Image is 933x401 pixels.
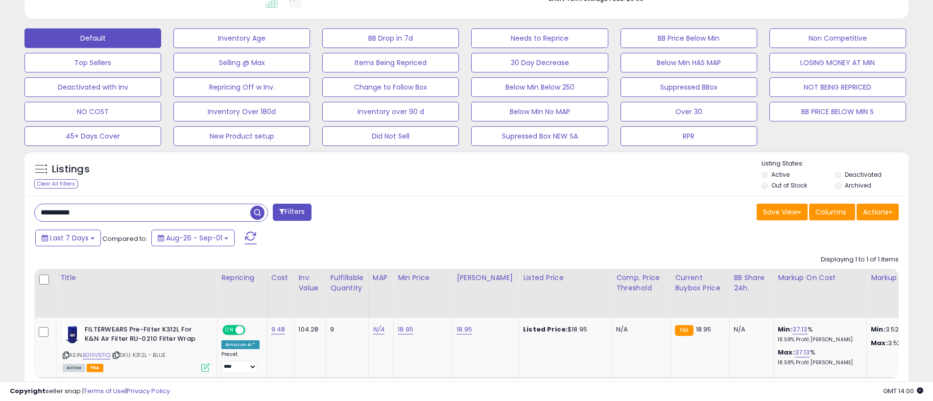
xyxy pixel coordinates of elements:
[774,269,867,318] th: The percentage added to the cost of goods (COGS) that forms the calculator for Min & Max prices.
[85,325,204,346] b: FILTERWEARS Pre-Filter K312L For K&N Air Filter RU-0210 Filter Wrap
[883,386,923,396] span: 2025-09-9 14:00 GMT
[398,325,413,334] a: 18.95
[127,386,170,396] a: Privacy Policy
[35,230,101,246] button: Last 7 Days
[52,163,90,176] h5: Listings
[757,204,808,220] button: Save View
[795,348,810,357] a: 37.13
[771,170,789,179] label: Active
[173,126,310,146] button: New Product setup
[771,181,807,189] label: Out of Stock
[616,273,667,293] div: Comp. Price Threshold
[173,102,310,121] button: Inventory Over 180d
[769,28,906,48] button: Non Competitive
[271,273,290,283] div: Cost
[778,325,859,343] div: %
[63,364,85,372] span: All listings currently available for purchase on Amazon
[322,53,459,72] button: Items Being Repriced
[778,325,792,334] b: Min:
[845,170,882,179] label: Deactivated
[24,28,161,48] button: Default
[621,77,757,97] button: Suppressed BBox
[778,336,859,343] p: 18.58% Profit [PERSON_NAME]
[769,53,906,72] button: LOSING MONEY AT MIN
[871,338,888,348] strong: Max:
[471,126,608,146] button: Supressed Box NEW SA
[675,325,693,336] small: FBA
[63,325,210,371] div: ASIN:
[322,28,459,48] button: BB Drop in 7d
[50,233,89,243] span: Last 7 Days
[373,325,384,334] a: N/A
[221,273,263,283] div: Repricing
[10,387,170,396] div: seller snap | |
[769,77,906,97] button: NOT BEING REPRICED
[621,102,757,121] button: Over 30
[621,126,757,146] button: RPR
[60,273,213,283] div: Title
[734,325,766,334] div: N/A
[616,325,663,334] div: N/A
[83,351,110,359] a: B011IV6TIQ
[244,326,260,334] span: OFF
[87,364,103,372] span: FBA
[471,28,608,48] button: Needs to Reprice
[778,348,859,366] div: %
[778,273,862,283] div: Markup on Cost
[456,273,515,283] div: [PERSON_NAME]
[621,28,757,48] button: BB Price Below Min
[821,255,899,264] div: Displaying 1 to 1 of 1 items
[471,53,608,72] button: 30 Day Decrease
[815,207,846,217] span: Columns
[10,386,46,396] strong: Copyright
[63,325,82,345] img: 311T1NbJOTL._SL40_.jpg
[621,53,757,72] button: Below Min HAS MAP
[271,325,286,334] a: 9.48
[809,204,855,220] button: Columns
[734,273,769,293] div: BB Share 24h.
[273,204,311,221] button: Filters
[845,181,871,189] label: Archived
[523,273,608,283] div: Listed Price
[456,325,472,334] a: 18.95
[223,326,236,334] span: ON
[34,179,78,189] div: Clear All Filters
[24,77,161,97] button: Deactivated with Inv
[173,77,310,97] button: Repricing Off w Inv.
[778,348,795,357] b: Max:
[857,204,899,220] button: Actions
[151,230,235,246] button: Aug-26 - Sep-01
[298,273,322,293] div: Inv. value
[523,325,568,334] b: Listed Price:
[330,325,360,334] div: 9
[792,325,808,334] a: 37.13
[173,28,310,48] button: Inventory Age
[330,273,364,293] div: Fulfillable Quantity
[871,325,885,334] strong: Min:
[769,102,906,121] button: BB PRICE BELOW MIN S
[471,77,608,97] button: Below Min Below 250
[696,325,712,334] span: 18.95
[298,325,318,334] div: 104.28
[173,53,310,72] button: Selling @ Max
[322,102,459,121] button: Inventory over 90 d
[24,53,161,72] button: Top Sellers
[523,325,604,334] div: $18.95
[322,77,459,97] button: Change to Follow Box
[398,273,448,283] div: Min Price
[84,386,125,396] a: Terms of Use
[102,234,147,243] span: Compared to:
[322,126,459,146] button: Did Not Sell
[24,126,161,146] button: 45+ Days Cover
[221,351,260,373] div: Preset:
[778,359,859,366] p: 18.58% Profit [PERSON_NAME]
[373,273,389,283] div: MAP
[24,102,161,121] button: NO COST
[112,351,166,359] span: | SKU: K312L - BLUE
[221,340,260,349] div: Amazon AI *
[166,233,222,243] span: Aug-26 - Sep-01
[675,273,725,293] div: Current Buybox Price
[762,159,909,168] p: Listing States:
[471,102,608,121] button: Below Min No MAP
